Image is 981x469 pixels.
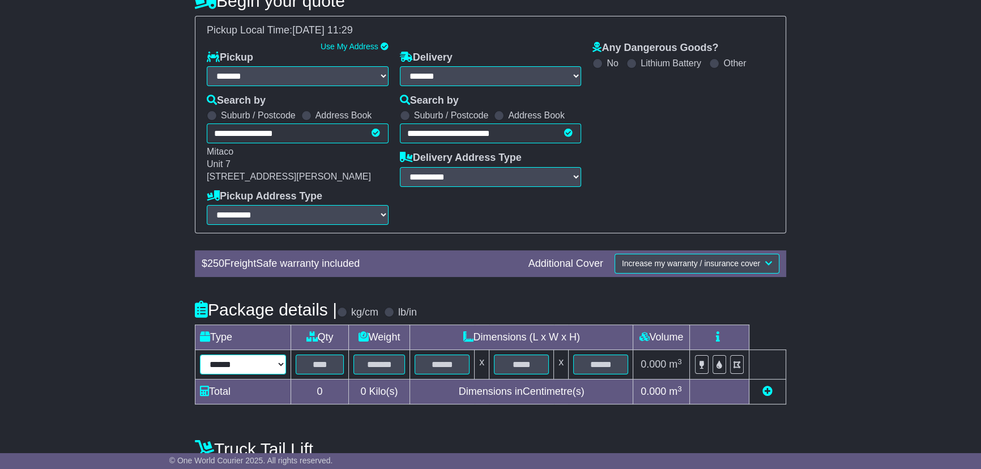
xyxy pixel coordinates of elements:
label: lb/in [398,306,417,319]
span: 0.000 [641,359,666,370]
h4: Truck Tail Lift [195,440,786,458]
label: Lithium Battery [641,58,701,69]
span: Unit 7 [207,159,231,169]
span: Mitaco [207,147,233,156]
label: Suburb / Postcode [414,110,489,121]
td: Type [195,325,291,350]
label: Other [723,58,746,69]
span: [STREET_ADDRESS][PERSON_NAME] [207,172,371,181]
a: Add new item [762,386,773,397]
div: Pickup Local Time: [201,24,780,37]
span: m [669,359,682,370]
td: x [475,350,489,380]
label: Pickup Address Type [207,190,322,203]
td: x [554,350,569,380]
label: Address Book [315,110,372,121]
td: Volume [633,325,689,350]
label: Suburb / Postcode [221,110,296,121]
td: Dimensions (L x W x H) [410,325,633,350]
td: Qty [291,325,348,350]
div: $ FreightSafe warranty included [196,258,523,270]
div: Additional Cover [523,258,609,270]
a: Use My Address [321,42,378,51]
span: 250 [207,258,224,269]
sup: 3 [677,385,682,393]
span: [DATE] 11:29 [292,24,353,36]
td: Kilo(s) [348,380,410,404]
label: No [607,58,618,69]
label: Address Book [508,110,565,121]
label: Delivery Address Type [400,152,522,164]
label: Delivery [400,52,453,64]
td: Weight [348,325,410,350]
td: Dimensions in Centimetre(s) [410,380,633,404]
span: m [669,386,682,397]
label: Any Dangerous Goods? [592,42,718,54]
label: Search by [400,95,459,107]
span: 0 [360,386,366,397]
td: 0 [291,380,348,404]
td: Total [195,380,291,404]
sup: 3 [677,357,682,366]
label: kg/cm [351,306,378,319]
span: Increase my warranty / insurance cover [622,259,760,268]
label: Search by [207,95,266,107]
h4: Package details | [195,300,337,319]
label: Pickup [207,52,253,64]
button: Increase my warranty / insurance cover [615,254,779,274]
span: 0.000 [641,386,666,397]
span: © One World Courier 2025. All rights reserved. [169,456,333,465]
